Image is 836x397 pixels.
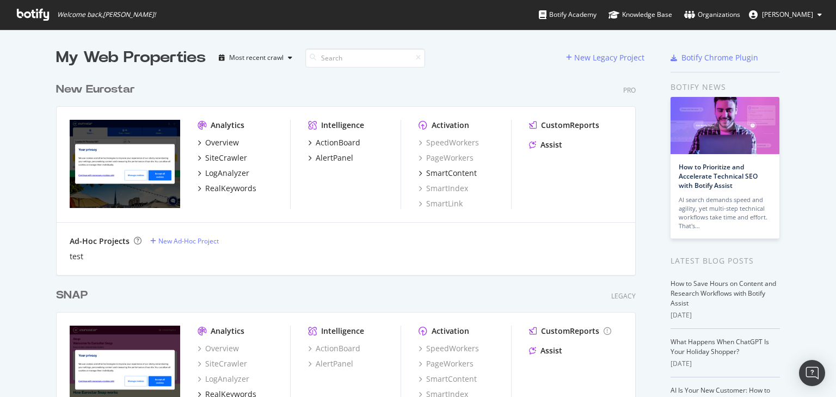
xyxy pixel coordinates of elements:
a: SmartContent [419,168,477,179]
div: Analytics [211,326,244,337]
div: Assist [540,345,562,356]
div: Intelligence [321,120,364,131]
span: Da Silva Eva [762,10,813,19]
div: My Web Properties [56,47,206,69]
div: LogAnalyzer [205,168,249,179]
img: www.eurostar.com [70,120,180,208]
a: Assist [529,139,562,150]
div: SNAP [56,288,88,303]
div: SmartContent [426,168,477,179]
a: CustomReports [529,120,599,131]
div: Activation [432,120,469,131]
div: CustomReports [541,326,599,337]
div: AlertPanel [316,152,353,163]
a: How to Prioritize and Accelerate Technical SEO with Botify Assist [679,162,758,190]
div: Analytics [211,120,244,131]
div: ActionBoard [316,137,360,148]
div: Botify Chrome Plugin [681,52,758,63]
a: CustomReports [529,326,611,337]
div: Latest Blog Posts [671,255,780,267]
div: Botify news [671,81,780,93]
a: SpeedWorkers [419,343,479,354]
div: Overview [205,137,239,148]
a: Overview [198,343,239,354]
div: New Eurostar [56,82,135,97]
a: SNAP [56,288,92,303]
a: Assist [529,345,562,356]
a: LogAnalyzer [198,168,249,179]
a: ActionBoard [308,137,360,148]
div: Botify Academy [539,9,597,20]
a: Overview [198,137,239,148]
div: RealKeywords [205,183,256,194]
div: Ad-Hoc Projects [70,236,130,247]
div: SiteCrawler [205,152,247,163]
a: SmartContent [419,374,477,384]
div: Activation [432,326,469,337]
a: SmartLink [419,198,463,209]
img: How to Prioritize and Accelerate Technical SEO with Botify Assist [671,97,779,154]
div: Legacy [611,291,636,301]
button: Most recent crawl [214,49,297,66]
div: Open Intercom Messenger [799,360,825,386]
a: SmartIndex [419,183,468,194]
a: Botify Chrome Plugin [671,52,758,63]
div: New Ad-Hoc Project [158,236,219,246]
div: [DATE] [671,310,780,320]
a: New Ad-Hoc Project [150,236,219,246]
input: Search [305,48,425,68]
div: Assist [540,139,562,150]
a: New Eurostar [56,82,139,97]
button: [PERSON_NAME] [740,6,831,23]
a: RealKeywords [198,183,256,194]
div: Most recent crawl [229,54,284,61]
div: [DATE] [671,359,780,369]
a: LogAnalyzer [198,374,249,384]
a: test [70,251,83,262]
a: SiteCrawler [198,152,247,163]
a: SiteCrawler [198,358,247,369]
a: What Happens When ChatGPT Is Your Holiday Shopper? [671,337,769,356]
a: SpeedWorkers [419,137,479,148]
div: Organizations [684,9,740,20]
a: AlertPanel [308,152,353,163]
a: PageWorkers [419,152,474,163]
div: New Legacy Project [574,52,644,63]
a: PageWorkers [419,358,474,369]
button: New Legacy Project [566,49,644,66]
div: Knowledge Base [608,9,672,20]
a: AlertPanel [308,358,353,369]
div: AI search demands speed and agility, yet multi-step technical workflows take time and effort. Tha... [679,196,771,230]
a: New Legacy Project [566,53,644,62]
div: CustomReports [541,120,599,131]
a: ActionBoard [308,343,360,354]
div: Intelligence [321,326,364,337]
span: Welcome back, [PERSON_NAME] ! [57,10,156,19]
a: How to Save Hours on Content and Research Workflows with Botify Assist [671,279,776,308]
div: Pro [623,85,636,95]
